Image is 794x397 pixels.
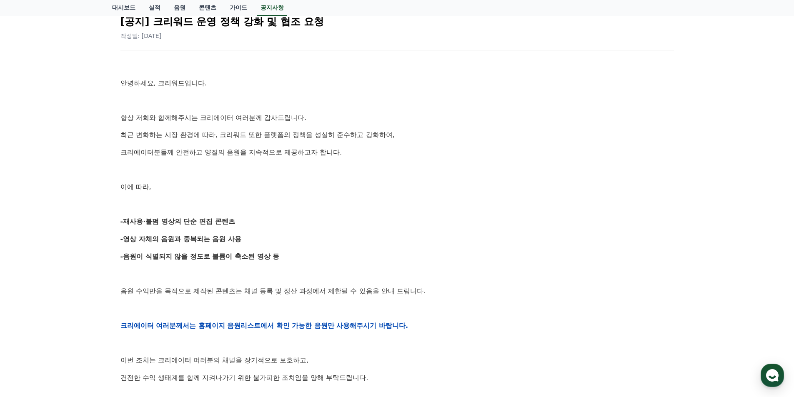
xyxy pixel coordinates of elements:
[120,182,674,192] p: 이에 따라,
[129,277,139,283] span: 설정
[120,322,408,330] strong: 크리에이터 여러분께서는 홈페이지 음원리스트에서 확인 가능한 음원만 사용해주시기 바랍니다.
[108,264,160,285] a: 설정
[120,286,674,297] p: 음원 수익만을 목적으로 제작된 콘텐츠는 채널 등록 및 정산 과정에서 제한될 수 있음을 안내 드립니다.
[55,264,108,285] a: 대화
[76,277,86,284] span: 대화
[120,32,162,39] span: 작성일: [DATE]
[120,112,674,123] p: 항상 저희와 함께해주시는 크리에이터 여러분께 감사드립니다.
[3,264,55,285] a: 홈
[120,130,674,140] p: 최근 변화하는 시장 환경에 따라, 크리워드 또한 플랫폼의 정책을 성실히 준수하고 강화하여,
[120,147,674,158] p: 크리에이터분들께 안전하고 양질의 음원을 지속적으로 제공하고자 합니다.
[120,355,674,366] p: 이번 조치는 크리에이터 여러분의 채널을 장기적으로 보호하고,
[120,235,242,243] strong: -영상 자체의 음원과 중복되는 음원 사용
[120,217,235,225] strong: -재사용·불펌 영상의 단순 편집 콘텐츠
[120,78,674,89] p: 안녕하세요, 크리워드입니다.
[120,372,674,383] p: 건전한 수익 생태계를 함께 지켜나가기 위한 불가피한 조치임을 양해 부탁드립니다.
[120,15,674,28] h2: [공지] 크리워드 운영 정책 강화 및 협조 요청
[26,277,31,283] span: 홈
[120,252,280,260] strong: -음원이 식별되지 않을 정도로 볼륨이 축소된 영상 등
